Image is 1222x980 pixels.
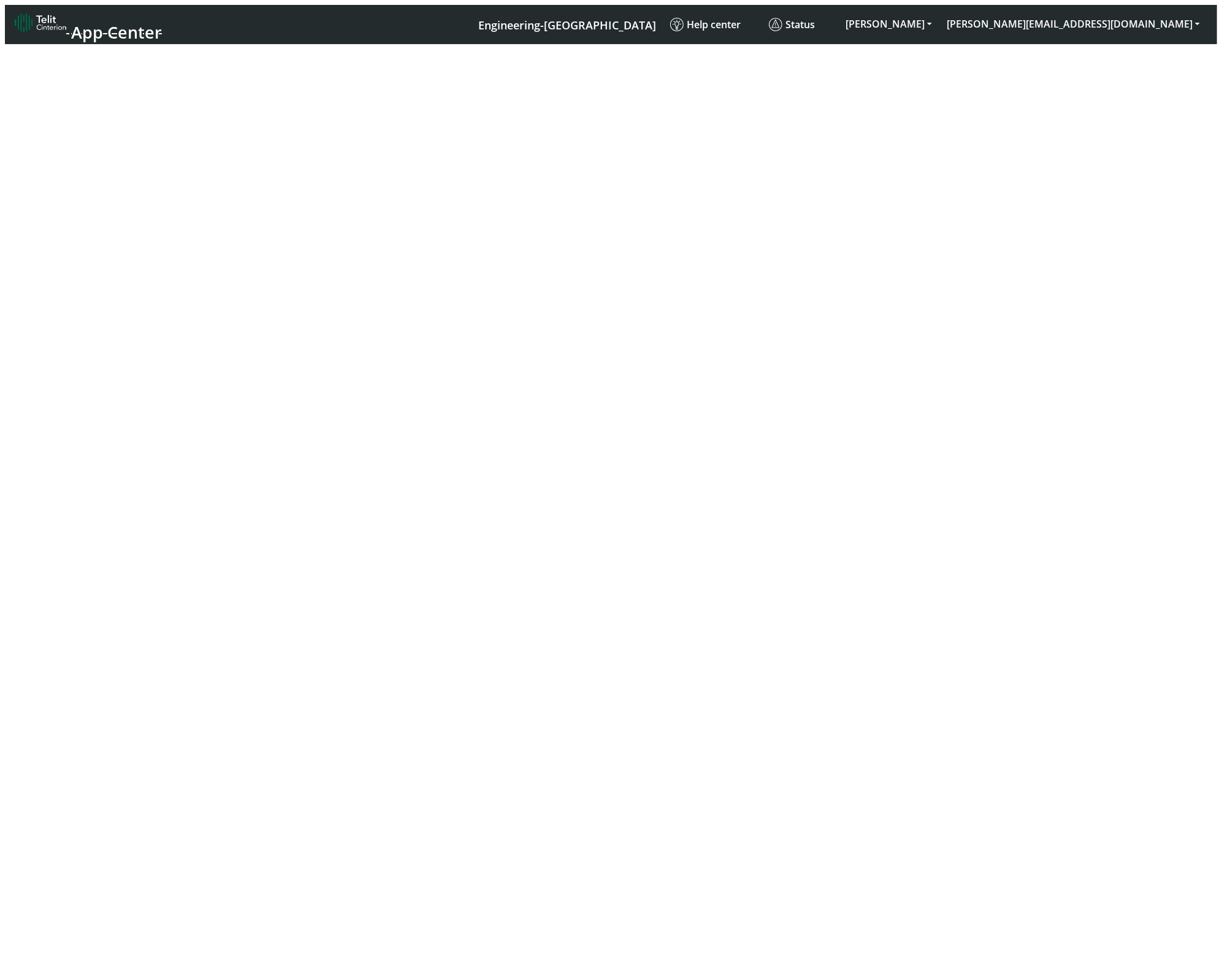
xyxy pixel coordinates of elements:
[665,13,764,36] a: Help center
[478,13,655,36] a: Your current platform instance
[838,13,939,35] button: [PERSON_NAME]
[939,13,1207,35] button: [PERSON_NAME][EMAIL_ADDRESS][DOMAIN_NAME]
[769,18,815,31] span: Status
[670,18,741,31] span: Help center
[670,18,684,31] img: knowledge.svg
[478,18,656,32] span: Engineering-[GEOGRAPHIC_DATA]
[769,18,782,31] img: status.svg
[71,21,162,44] span: App Center
[15,10,160,39] a: App Center
[15,13,66,32] img: logo-telit-cinterion-gw-new.png
[764,13,838,36] a: Status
